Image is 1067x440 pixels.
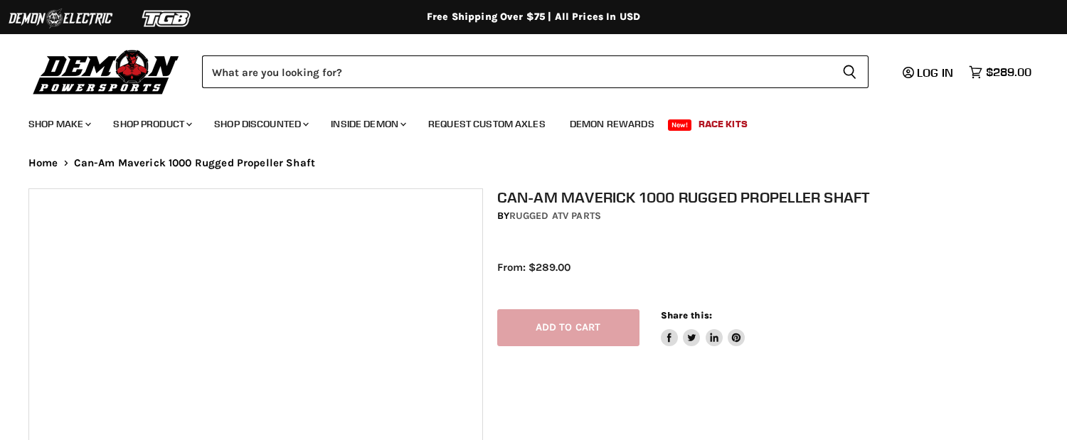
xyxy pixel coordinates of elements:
[418,109,556,139] a: Request Custom Axles
[497,208,1053,224] div: by
[102,109,201,139] a: Shop Product
[320,109,415,139] a: Inside Demon
[509,210,601,222] a: Rugged ATV Parts
[896,66,962,79] a: Log in
[497,188,1053,206] h1: Can-Am Maverick 1000 Rugged Propeller Shaft
[497,261,570,274] span: From: $289.00
[28,46,184,97] img: Demon Powersports
[917,65,953,80] span: Log in
[661,310,712,321] span: Share this:
[74,157,315,169] span: Can-Am Maverick 1000 Rugged Propeller Shaft
[28,157,58,169] a: Home
[202,55,831,88] input: Search
[986,65,1031,79] span: $289.00
[18,104,1028,139] ul: Main menu
[203,109,317,139] a: Shop Discounted
[7,5,114,32] img: Demon Electric Logo 2
[688,109,758,139] a: Race Kits
[18,109,100,139] a: Shop Make
[831,55,869,88] button: Search
[962,62,1039,82] a: $289.00
[202,55,869,88] form: Product
[114,5,221,32] img: TGB Logo 2
[668,119,692,131] span: New!
[661,309,745,347] aside: Share this:
[559,109,665,139] a: Demon Rewards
